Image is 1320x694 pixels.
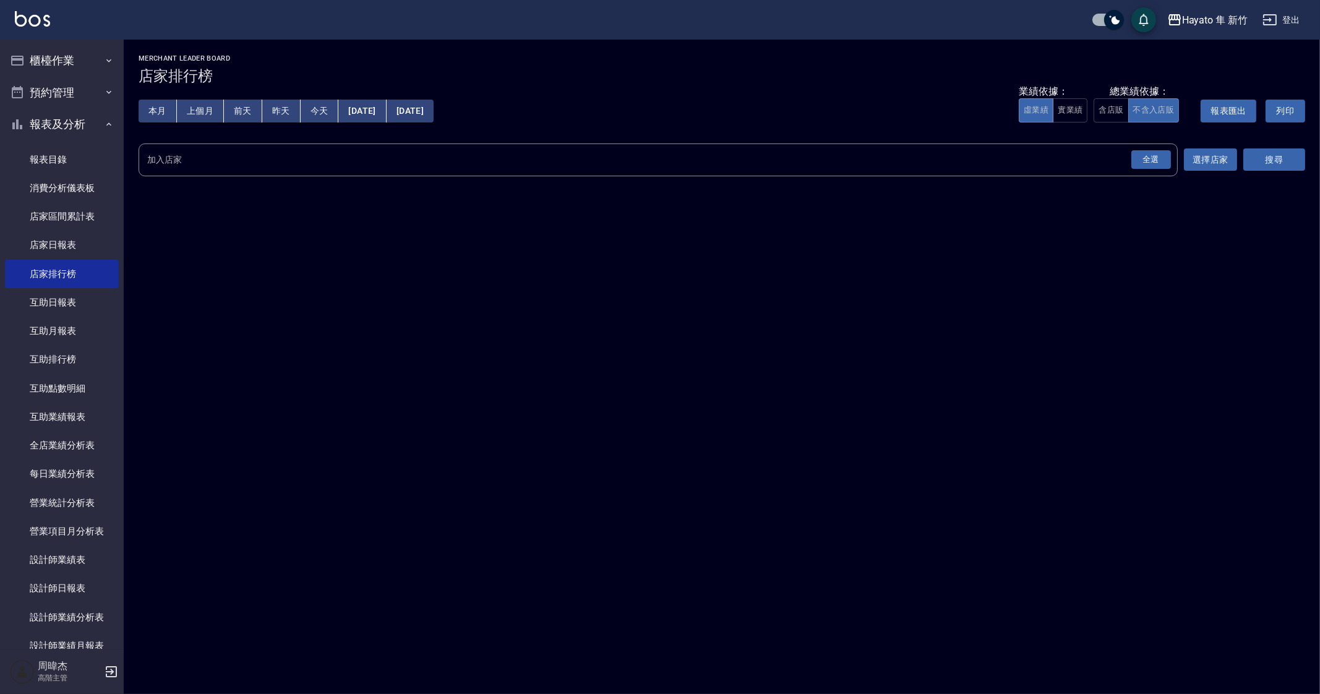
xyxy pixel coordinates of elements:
[5,632,119,660] a: 設計師業績月報表
[1128,98,1180,122] button: 不含入店販
[5,460,119,488] a: 每日業績分析表
[5,174,119,202] a: 消費分析儀表板
[1162,7,1253,33] button: Hayato 隼 新竹
[5,45,119,77] button: 櫃檯作業
[5,546,119,574] a: 設計師業績表
[1131,150,1171,169] div: 全選
[15,11,50,27] img: Logo
[5,403,119,431] a: 互助業績報表
[338,100,386,122] button: [DATE]
[1019,98,1053,122] button: 虛業績
[301,100,339,122] button: 今天
[177,100,224,122] button: 上個月
[5,574,119,602] a: 設計師日報表
[1110,85,1169,98] div: 總業績依據：
[5,231,119,259] a: 店家日報表
[5,145,119,174] a: 報表目錄
[5,431,119,460] a: 全店業績分析表
[262,100,301,122] button: 昨天
[1258,9,1305,32] button: 登出
[5,345,119,374] a: 互助排行榜
[5,603,119,632] a: 設計師業績分析表
[5,260,119,288] a: 店家排行榜
[1053,98,1087,122] button: 實業績
[1191,105,1256,116] a: 報表匯出
[5,374,119,403] a: 互助點數明細
[1182,12,1248,28] div: Hayato 隼 新竹
[5,317,119,345] a: 互助月報表
[144,149,1154,171] input: 店家名稱
[1243,148,1305,171] button: 搜尋
[1201,100,1256,122] button: 報表匯出
[1094,98,1128,122] button: 含店販
[1266,100,1305,122] button: 列印
[224,100,262,122] button: 前天
[5,288,119,317] a: 互助日報表
[139,67,1305,85] h3: 店家排行榜
[387,100,434,122] button: [DATE]
[139,54,1305,62] h2: Merchant Leader Board
[1131,7,1156,32] button: save
[10,659,35,684] img: Person
[5,202,119,231] a: 店家區間累計表
[38,660,101,672] h5: 周暐杰
[5,108,119,140] button: 報表及分析
[5,517,119,546] a: 營業項目月分析表
[5,489,119,517] a: 營業統計分析表
[1184,148,1237,171] button: 選擇店家
[139,100,177,122] button: 本月
[5,77,119,109] button: 預約管理
[1129,148,1173,172] button: Open
[38,672,101,683] p: 高階主管
[1019,85,1087,98] div: 業績依據：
